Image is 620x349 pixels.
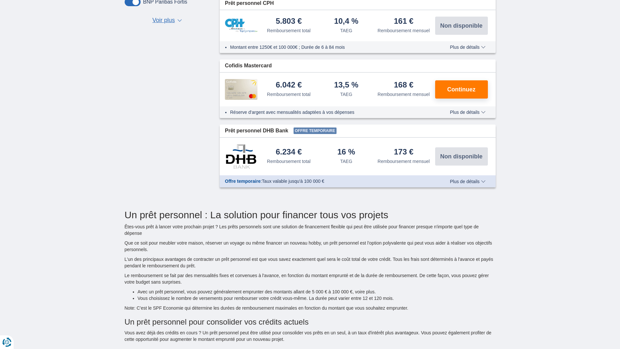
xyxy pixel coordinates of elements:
[340,91,352,98] div: TAEG
[225,19,257,33] img: pret personnel CPH Banque
[225,62,272,70] span: Cofidis Mastercard
[125,240,496,253] p: Que ce soit pour meubler votre maison, réserver un voyage ou même financer un nouveau hobby, un p...
[150,16,184,25] button: Voir plus ▼
[125,209,496,220] h2: Un prêt personnel : La solution pour financer tous vos projets
[378,91,430,98] div: Remboursement mensuel
[445,179,490,184] button: Plus de détails
[337,148,355,157] div: 16 %
[394,81,413,90] div: 168 €
[225,179,261,184] span: Offre temporaire
[378,158,430,165] div: Remboursement mensuel
[262,179,324,184] span: Taux valable jusqu'à 100 000 €
[220,178,436,184] div: :
[225,144,257,169] img: pret personnel DHB Bank
[340,158,352,165] div: TAEG
[450,179,485,184] span: Plus de détails
[138,289,496,295] li: Avec un prêt personnel, vous pouvez généralement emprunter des montants allant de 5 000 € à 100 0...
[125,305,496,311] p: Note: C'est le SPF Economie qui détermine les durées de remboursement maximales en fonction du mo...
[440,154,483,159] span: Non disponible
[177,19,182,22] span: ▼
[267,158,310,165] div: Remboursement total
[225,79,257,100] img: pret personnel Cofidis CC
[435,80,488,99] button: Continuez
[267,27,310,34] div: Remboursement total
[125,329,496,342] p: Vous avez déjà des crédits en cours ? Un prêt personnel peut être utilisé pour consolider vos prê...
[445,45,490,50] button: Plus de détails
[450,110,485,114] span: Plus de détails
[340,27,352,34] div: TAEG
[230,44,431,50] li: Montant entre 1250€ et 100 000€ ; Durée de 6 à 84 mois
[440,23,483,29] span: Non disponible
[394,148,413,157] div: 173 €
[230,109,431,115] li: Réserve d'argent avec mensualités adaptées à vos dépenses
[447,87,475,92] span: Continuez
[276,81,302,90] div: 6.042 €
[125,272,496,285] p: Le remboursement se fait par des mensualités fixes et convenues à l'avance, en fonction du montan...
[152,16,175,25] span: Voir plus
[450,45,485,49] span: Plus de détails
[435,17,488,35] button: Non disponible
[225,127,288,135] span: Prêt personnel DHB Bank
[125,318,496,326] h3: Un prêt personnel pour consolider vos crédits actuels
[445,110,490,115] button: Plus de détails
[334,81,358,90] div: 13,5 %
[276,17,302,26] div: 5.803 €
[125,256,496,269] p: L'un des principaux avantages de contracter un prêt personnel est que vous savez exactement quel ...
[294,128,337,134] span: Offre temporaire
[276,148,302,157] div: 6.234 €
[394,17,413,26] div: 161 €
[267,91,310,98] div: Remboursement total
[435,147,488,166] button: Non disponible
[138,295,496,302] li: Vous choisissez le nombre de versements pour rembourser votre crédit vous-même. La durée peut var...
[334,17,358,26] div: 10,4 %
[125,223,496,236] p: Êtes-vous prêt à lancer votre prochain projet ? Les prêts personnels sont une solution de finance...
[378,27,430,34] div: Remboursement mensuel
